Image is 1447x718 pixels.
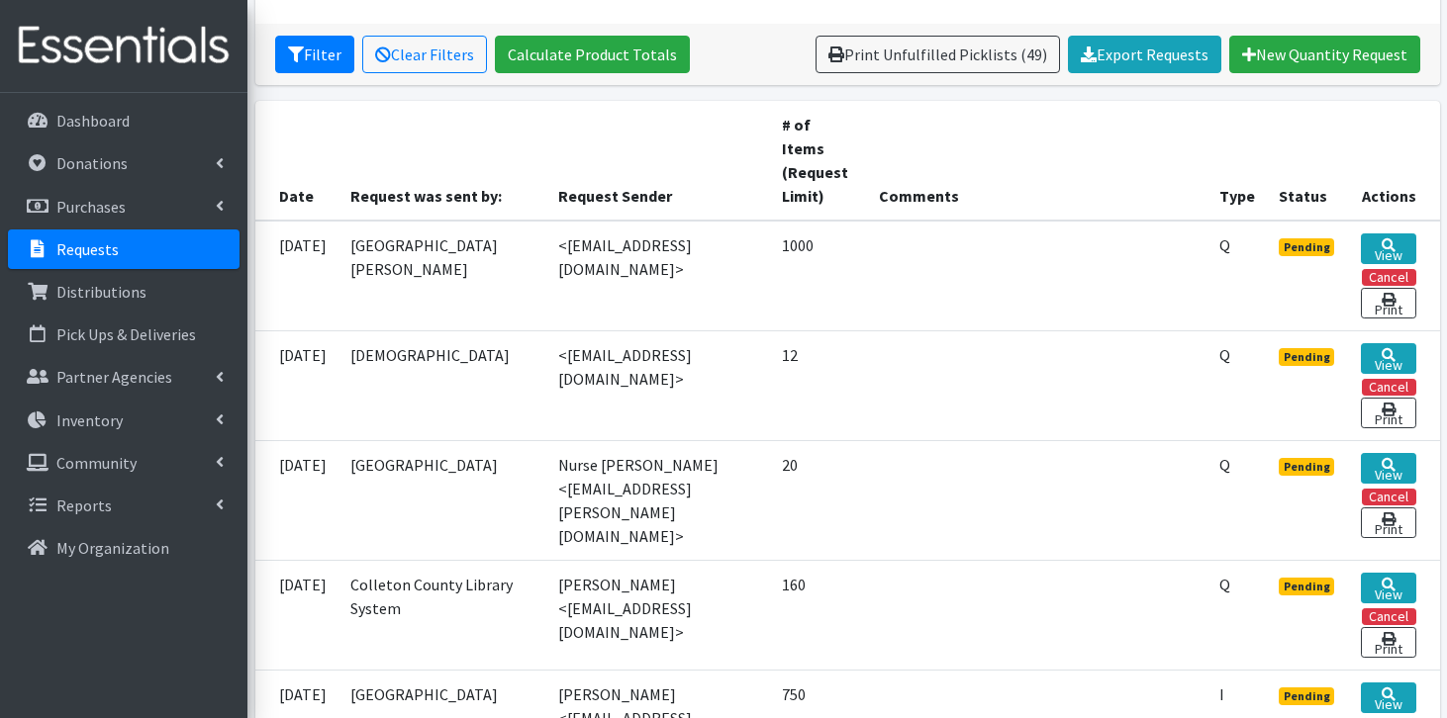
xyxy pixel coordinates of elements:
[56,410,123,430] p: Inventory
[1362,608,1416,625] button: Cancel
[1361,233,1415,264] a: View
[8,486,240,525] a: Reports
[816,36,1060,73] a: Print Unfulfilled Picklists (49)
[1219,575,1230,594] abbr: Quantity
[546,560,770,670] td: [PERSON_NAME] <[EMAIL_ADDRESS][DOMAIN_NAME]>
[1361,507,1415,538] a: Print
[56,324,196,344] p: Pick Ups & Deliveries
[8,13,240,79] img: HumanEssentials
[255,440,338,560] td: [DATE]
[255,221,338,331] td: [DATE]
[770,440,868,560] td: 20
[1361,573,1415,603] a: View
[1279,458,1335,476] span: Pending
[8,528,240,568] a: My Organization
[56,282,146,302] p: Distributions
[56,153,128,173] p: Donations
[770,221,868,331] td: 1000
[8,229,240,269] a: Requests
[1361,682,1415,713] a: View
[867,101,1206,221] th: Comments
[56,495,112,515] p: Reports
[8,314,240,354] a: Pick Ups & Deliveries
[1361,398,1415,428] a: Print
[1279,238,1335,256] span: Pending
[546,440,770,560] td: Nurse [PERSON_NAME] <[EMAIL_ADDRESS][PERSON_NAME][DOMAIN_NAME]>
[8,101,240,140] a: Dashboard
[546,101,770,221] th: Request Sender
[1361,453,1415,484] a: View
[338,221,547,331] td: [GEOGRAPHIC_DATA][PERSON_NAME]
[546,330,770,440] td: <[EMAIL_ADDRESS][DOMAIN_NAME]>
[1362,269,1416,286] button: Cancel
[1068,36,1221,73] a: Export Requests
[770,560,868,670] td: 160
[338,330,547,440] td: [DEMOGRAPHIC_DATA]
[1279,578,1335,595] span: Pending
[338,560,547,670] td: Colleton County Library System
[1219,235,1230,255] abbr: Quantity
[1362,489,1416,505] button: Cancel
[56,111,130,131] p: Dashboard
[1361,288,1415,318] a: Print
[546,221,770,331] td: <[EMAIL_ADDRESS][DOMAIN_NAME]>
[8,187,240,226] a: Purchases
[338,440,547,560] td: [GEOGRAPHIC_DATA]
[1279,348,1335,366] span: Pending
[255,330,338,440] td: [DATE]
[1207,101,1267,221] th: Type
[56,197,126,217] p: Purchases
[56,453,137,473] p: Community
[362,36,487,73] a: Clear Filters
[275,36,354,73] button: Filter
[1361,343,1415,374] a: View
[1349,101,1439,221] th: Actions
[56,367,172,387] p: Partner Agencies
[495,36,690,73] a: Calculate Product Totals
[8,357,240,397] a: Partner Agencies
[56,239,119,259] p: Requests
[56,538,169,558] p: My Organization
[1229,36,1420,73] a: New Quantity Request
[770,330,868,440] td: 12
[8,272,240,312] a: Distributions
[8,401,240,440] a: Inventory
[1219,345,1230,365] abbr: Quantity
[1267,101,1350,221] th: Status
[770,101,868,221] th: # of Items (Request Limit)
[1219,455,1230,475] abbr: Quantity
[255,560,338,670] td: [DATE]
[338,101,547,221] th: Request was sent by:
[1362,379,1416,396] button: Cancel
[8,443,240,483] a: Community
[1361,627,1415,658] a: Print
[1219,684,1224,704] abbr: Individual
[1279,687,1335,705] span: Pending
[255,101,338,221] th: Date
[8,143,240,183] a: Donations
